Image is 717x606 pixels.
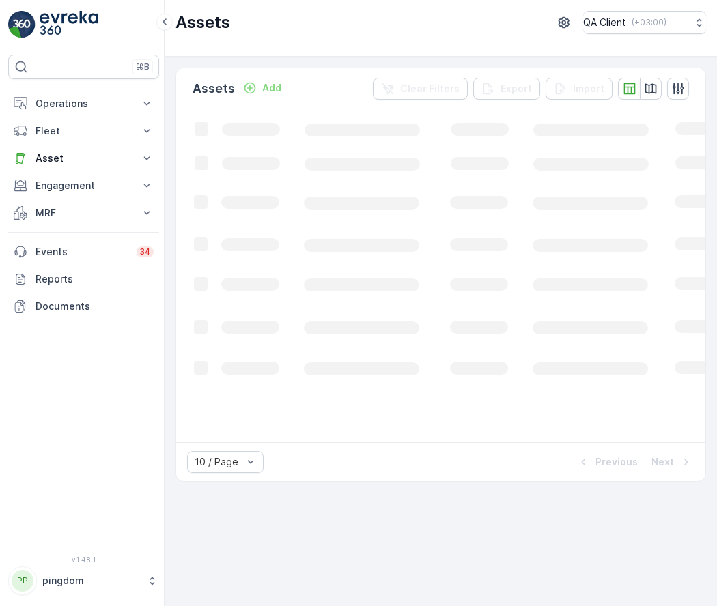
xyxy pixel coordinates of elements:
[8,555,159,564] span: v 1.48.1
[262,81,281,95] p: Add
[175,12,230,33] p: Assets
[8,566,159,595] button: PPpingdom
[546,78,613,100] button: Import
[8,265,159,293] a: Reports
[8,145,159,172] button: Asset
[36,300,154,313] p: Documents
[42,574,140,588] p: pingdom
[36,124,132,138] p: Fleet
[575,454,639,470] button: Previous
[36,206,132,220] p: MRF
[651,455,674,469] p: Next
[400,82,460,96] p: Clear Filters
[139,246,151,257] p: 34
[373,78,468,100] button: Clear Filters
[36,151,132,165] p: Asset
[136,61,150,72] p: ⌘B
[12,570,33,592] div: PP
[650,454,694,470] button: Next
[583,16,626,29] p: QA Client
[36,179,132,192] p: Engagement
[36,97,132,111] p: Operations
[8,172,159,199] button: Engagement
[36,245,128,259] p: Events
[473,78,540,100] button: Export
[501,82,532,96] p: Export
[238,80,287,96] button: Add
[8,117,159,145] button: Fleet
[8,238,159,265] a: Events34
[632,17,666,28] p: ( +03:00 )
[8,90,159,117] button: Operations
[8,11,36,38] img: logo
[8,199,159,227] button: MRF
[595,455,638,469] p: Previous
[583,11,706,34] button: QA Client(+03:00)
[36,272,154,286] p: Reports
[573,82,604,96] p: Import
[40,11,98,38] img: logo_light-DOdMpM7g.png
[193,79,235,98] p: Assets
[8,293,159,320] a: Documents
